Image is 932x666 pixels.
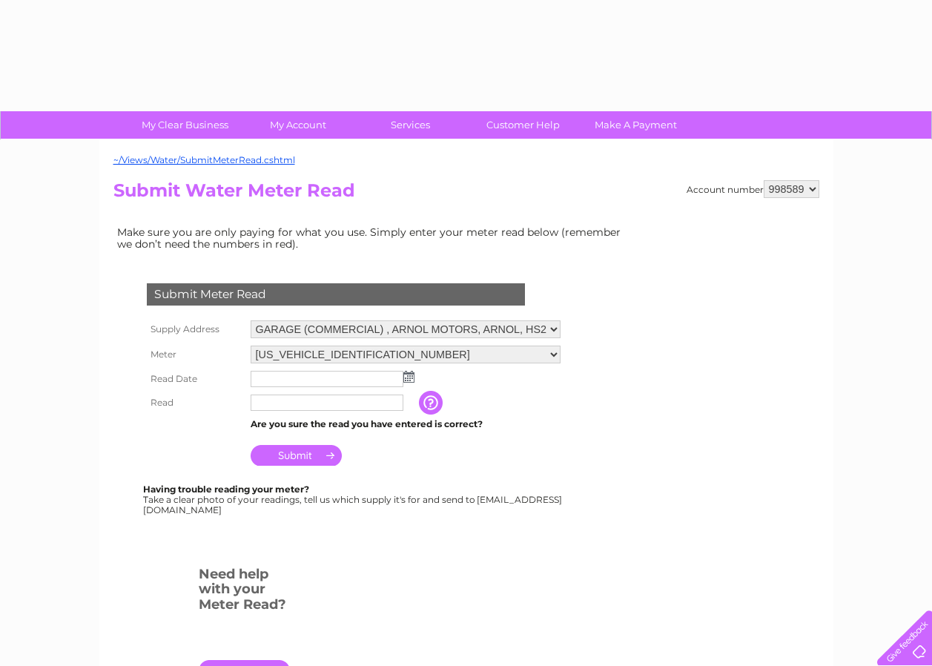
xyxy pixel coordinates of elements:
td: Are you sure the read you have entered is correct? [247,415,564,434]
img: ... [403,371,414,383]
th: Read Date [143,367,247,391]
a: My Clear Business [124,111,246,139]
div: Take a clear photo of your readings, tell us which supply it's for and send to [EMAIL_ADDRESS][DO... [143,484,564,515]
input: Submit [251,445,342,466]
a: My Account [237,111,359,139]
a: ~/Views/Water/SubmitMeterRead.cshtml [113,154,295,165]
a: Services [349,111,472,139]
input: Information [419,391,446,415]
th: Supply Address [143,317,247,342]
th: Meter [143,342,247,367]
div: Account number [687,180,819,198]
td: Make sure you are only paying for what you use. Simply enter your meter read below (remember we d... [113,222,632,254]
a: Customer Help [462,111,584,139]
b: Having trouble reading your meter? [143,484,309,495]
a: Make A Payment [575,111,697,139]
h2: Submit Water Meter Read [113,180,819,208]
h3: Need help with your Meter Read? [199,564,290,620]
th: Read [143,391,247,415]
div: Submit Meter Read [147,283,525,306]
